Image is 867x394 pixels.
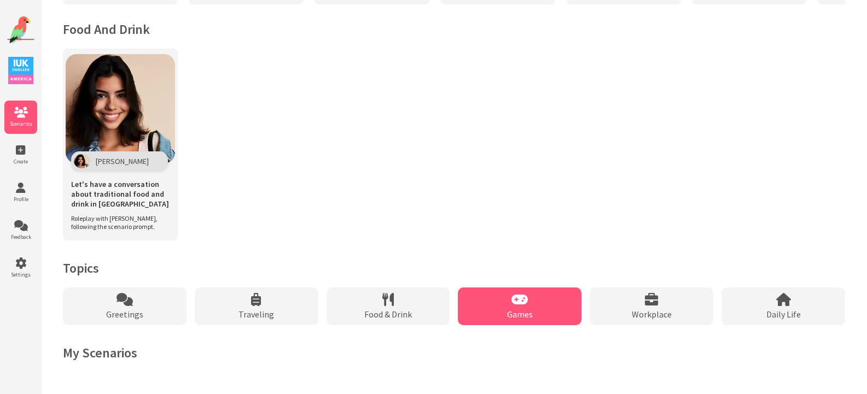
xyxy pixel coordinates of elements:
[238,309,274,320] span: Traveling
[364,309,412,320] span: Food & Drink
[63,260,845,277] h2: Topics
[4,271,37,278] span: Settings
[507,309,533,320] span: Games
[66,54,175,163] img: Scenario Image
[4,196,37,203] span: Profile
[8,57,33,84] img: IUK Logo
[7,16,34,44] img: Website Logo
[71,179,170,209] span: Let's have a conversation about traditional food and drink in [GEOGRAPHIC_DATA]
[4,158,37,165] span: Create
[766,309,801,320] span: Daily Life
[63,344,845,361] h2: My Scenarios
[74,154,90,168] img: Character
[71,214,164,231] span: Roleplay with [PERSON_NAME], following the scenario prompt.
[106,309,143,320] span: Greetings
[63,21,845,38] h2: Food And Drink
[4,120,37,127] span: Scenarios
[4,233,37,240] span: Feedback
[632,309,672,320] span: Workplace
[96,156,149,166] span: [PERSON_NAME]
